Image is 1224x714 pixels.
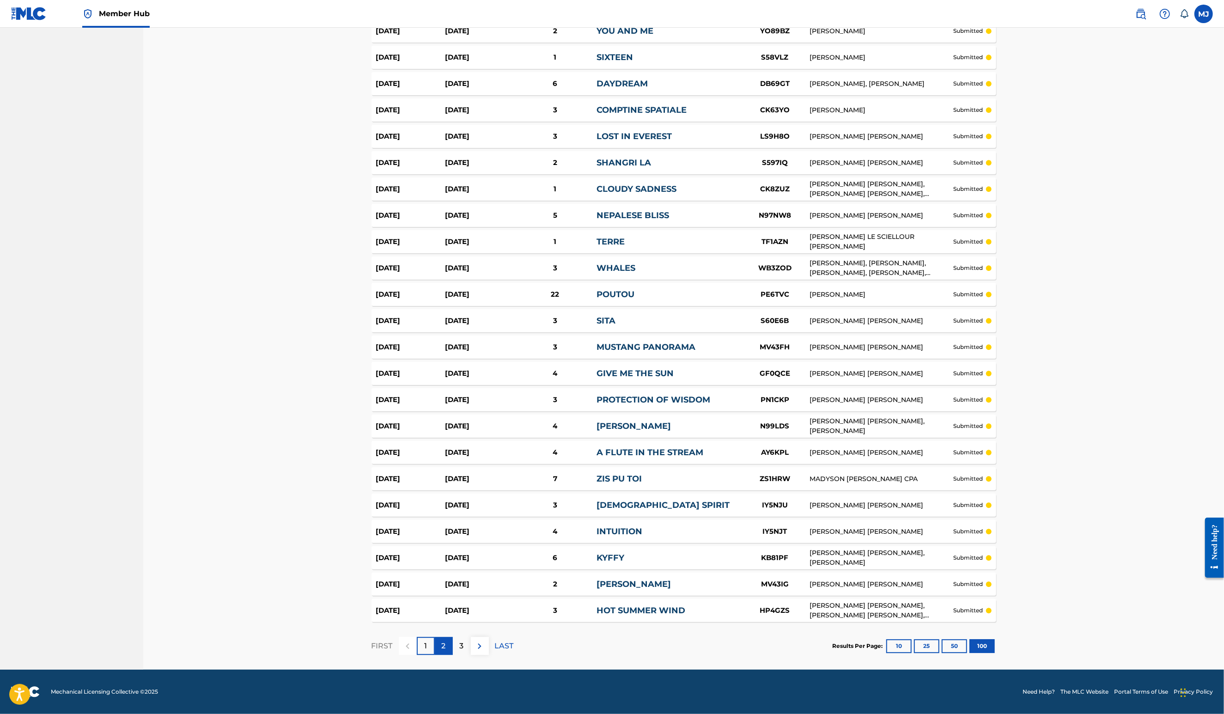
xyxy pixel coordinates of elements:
[740,342,810,353] div: MV43FH
[954,53,983,61] p: submitted
[376,79,445,89] div: [DATE]
[740,579,810,590] div: MV43IG
[810,416,953,436] div: [PERSON_NAME] [PERSON_NAME], [PERSON_NAME]
[82,8,93,19] img: Top Rightsholder
[376,368,445,379] div: [DATE]
[514,105,597,116] div: 3
[514,579,597,590] div: 2
[954,475,983,483] p: submitted
[376,105,445,116] div: [DATE]
[954,369,983,378] p: submitted
[1181,679,1186,707] div: Glisser
[1180,9,1189,18] div: Notifications
[597,579,671,589] a: [PERSON_NAME]
[597,474,642,484] a: ZIS PU TOI
[1174,688,1213,696] a: Privacy Policy
[376,26,445,37] div: [DATE]
[740,368,810,379] div: GF0QCE
[1198,510,1224,586] iframe: Resource Center
[810,211,953,220] div: [PERSON_NAME] [PERSON_NAME]
[514,421,597,432] div: 4
[954,159,983,167] p: submitted
[445,105,514,116] div: [DATE]
[597,342,695,352] a: MUSTANG PANORAMA
[514,289,597,300] div: 22
[597,26,653,36] a: YOU AND ME
[954,264,983,272] p: submitted
[445,289,514,300] div: [DATE]
[597,553,624,563] a: KYFFY
[11,686,40,697] img: logo
[810,179,953,199] div: [PERSON_NAME] [PERSON_NAME], [PERSON_NAME] [PERSON_NAME], [PERSON_NAME]
[445,474,514,484] div: [DATE]
[954,132,983,140] p: submitted
[810,474,953,484] div: MADYSON [PERSON_NAME] CPA
[954,422,983,430] p: submitted
[810,132,953,141] div: [PERSON_NAME] [PERSON_NAME]
[810,290,953,299] div: [PERSON_NAME]
[376,447,445,458] div: [DATE]
[376,421,445,432] div: [DATE]
[514,342,597,353] div: 3
[445,500,514,511] div: [DATE]
[740,289,810,300] div: PE6TVC
[514,526,597,537] div: 4
[514,368,597,379] div: 4
[810,548,953,568] div: [PERSON_NAME] [PERSON_NAME], [PERSON_NAME]
[954,343,983,351] p: submitted
[445,131,514,142] div: [DATE]
[740,105,810,116] div: CK63YO
[445,210,514,221] div: [DATE]
[376,184,445,195] div: [DATE]
[445,421,514,432] div: [DATE]
[445,526,514,537] div: [DATE]
[1178,670,1224,714] div: Widget de chat
[954,185,983,193] p: submitted
[514,184,597,195] div: 1
[514,210,597,221] div: 5
[51,688,158,696] span: Mechanical Licensing Collective © 2025
[474,641,485,652] img: right
[954,79,983,88] p: submitted
[810,395,953,405] div: [PERSON_NAME] [PERSON_NAME]
[740,447,810,458] div: AY6KPL
[833,642,885,650] p: Results Per Page:
[810,53,953,62] div: [PERSON_NAME]
[371,641,393,652] p: FIRST
[445,79,514,89] div: [DATE]
[810,500,953,510] div: [PERSON_NAME] [PERSON_NAME]
[942,639,967,653] button: 50
[1156,5,1174,23] div: Help
[954,527,983,536] p: submitted
[969,639,995,653] button: 100
[597,289,634,299] a: POUTOU
[597,79,648,89] a: DAYDREAM
[514,316,597,326] div: 3
[954,290,983,299] p: submitted
[376,500,445,511] div: [DATE]
[376,210,445,221] div: [DATE]
[740,421,810,432] div: N99LDS
[740,553,810,563] div: KB81PF
[597,105,687,115] a: COMPTINE SPATIALE
[514,79,597,89] div: 6
[954,317,983,325] p: submitted
[11,7,47,20] img: MLC Logo
[445,316,514,326] div: [DATE]
[376,263,445,274] div: [DATE]
[445,395,514,405] div: [DATE]
[442,641,446,652] p: 2
[954,448,983,457] p: submitted
[597,316,615,326] a: SITA
[514,605,597,616] div: 3
[810,448,953,458] div: [PERSON_NAME] [PERSON_NAME]
[445,553,514,563] div: [DATE]
[740,131,810,142] div: LS9H8O
[810,316,953,326] div: [PERSON_NAME] [PERSON_NAME]
[954,27,983,35] p: submitted
[514,553,597,563] div: 6
[445,263,514,274] div: [DATE]
[740,500,810,511] div: IY5NJU
[740,526,810,537] div: IY5NJT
